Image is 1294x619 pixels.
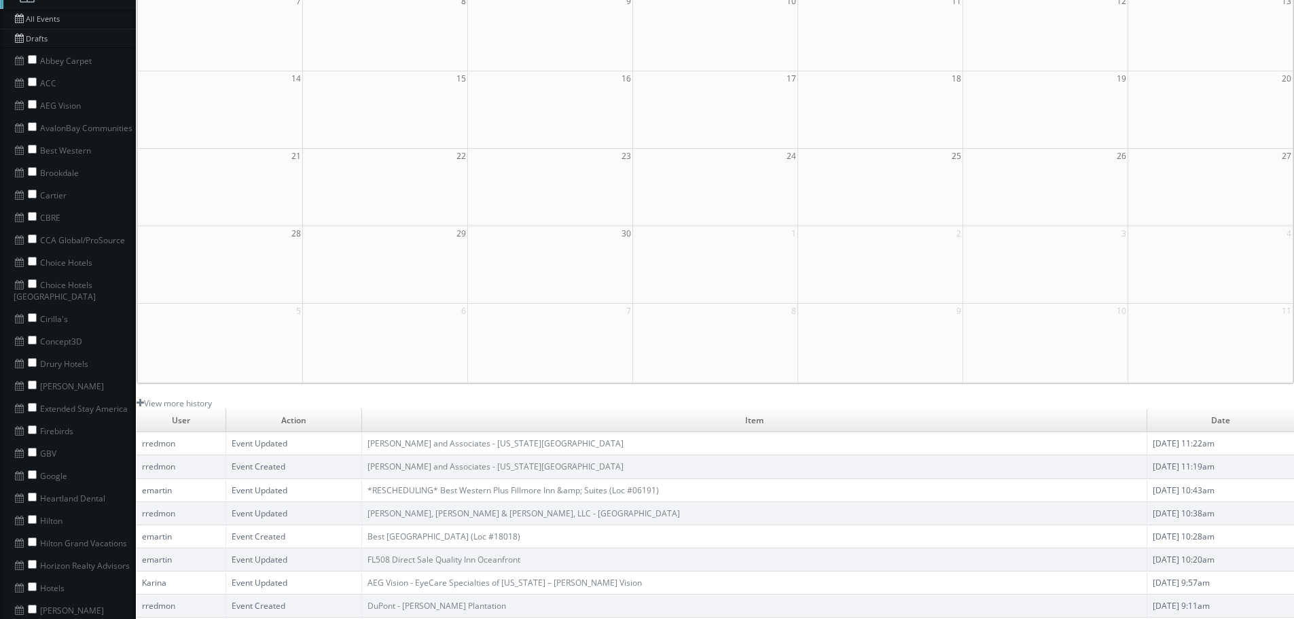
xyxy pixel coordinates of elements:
[955,304,963,318] span: 9
[226,432,361,455] td: Event Updated
[290,226,302,241] span: 28
[1147,571,1294,595] td: [DATE] 9:57am
[620,71,632,86] span: 16
[226,571,361,595] td: Event Updated
[955,226,963,241] span: 2
[1147,478,1294,501] td: [DATE] 10:43am
[137,548,226,571] td: emartin
[1147,432,1294,455] td: [DATE] 11:22am
[1147,455,1294,478] td: [DATE] 11:19am
[367,577,642,588] a: AEG Vision - EyeCare Specialties of [US_STATE] – [PERSON_NAME] Vision
[1285,226,1293,241] span: 4
[367,508,680,519] a: [PERSON_NAME], [PERSON_NAME] & [PERSON_NAME], LLC - [GEOGRAPHIC_DATA]
[785,149,797,163] span: 24
[226,455,361,478] td: Event Created
[625,304,632,318] span: 7
[455,149,467,163] span: 22
[1147,548,1294,571] td: [DATE] 10:20am
[290,71,302,86] span: 14
[460,304,467,318] span: 6
[137,397,212,409] a: View more history
[1115,304,1128,318] span: 10
[455,226,467,241] span: 29
[290,149,302,163] span: 21
[1115,71,1128,86] span: 19
[226,478,361,501] td: Event Updated
[367,484,659,496] a: *RESCHEDULING* Best Western Plus Fillmore Inn &amp; Suites (Loc #06191)
[1120,226,1128,241] span: 3
[137,571,226,595] td: Karina
[137,455,226,478] td: rredmon
[950,149,963,163] span: 25
[790,226,797,241] span: 1
[1115,149,1128,163] span: 26
[1280,304,1293,318] span: 11
[137,525,226,548] td: emartin
[226,595,361,618] td: Event Created
[137,501,226,525] td: rredmon
[1280,149,1293,163] span: 27
[455,71,467,86] span: 15
[226,501,361,525] td: Event Updated
[367,438,624,449] a: [PERSON_NAME] and Associates - [US_STATE][GEOGRAPHIC_DATA]
[226,525,361,548] td: Event Created
[137,409,226,432] td: User
[367,554,520,565] a: FL508 Direct Sale Quality Inn Oceanfront
[137,478,226,501] td: emartin
[137,595,226,618] td: rredmon
[1147,595,1294,618] td: [DATE] 9:11am
[785,71,797,86] span: 17
[226,409,361,432] td: Action
[367,531,520,542] a: Best [GEOGRAPHIC_DATA] (Loc #18018)
[367,461,624,472] a: [PERSON_NAME] and Associates - [US_STATE][GEOGRAPHIC_DATA]
[620,149,632,163] span: 23
[226,548,361,571] td: Event Updated
[950,71,963,86] span: 18
[620,226,632,241] span: 30
[1280,71,1293,86] span: 20
[790,304,797,318] span: 8
[295,304,302,318] span: 5
[1147,525,1294,548] td: [DATE] 10:28am
[1147,409,1294,432] td: Date
[137,432,226,455] td: rredmon
[361,409,1147,432] td: Item
[1147,501,1294,525] td: [DATE] 10:38am
[367,600,506,612] a: DuPont - [PERSON_NAME] Plantation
